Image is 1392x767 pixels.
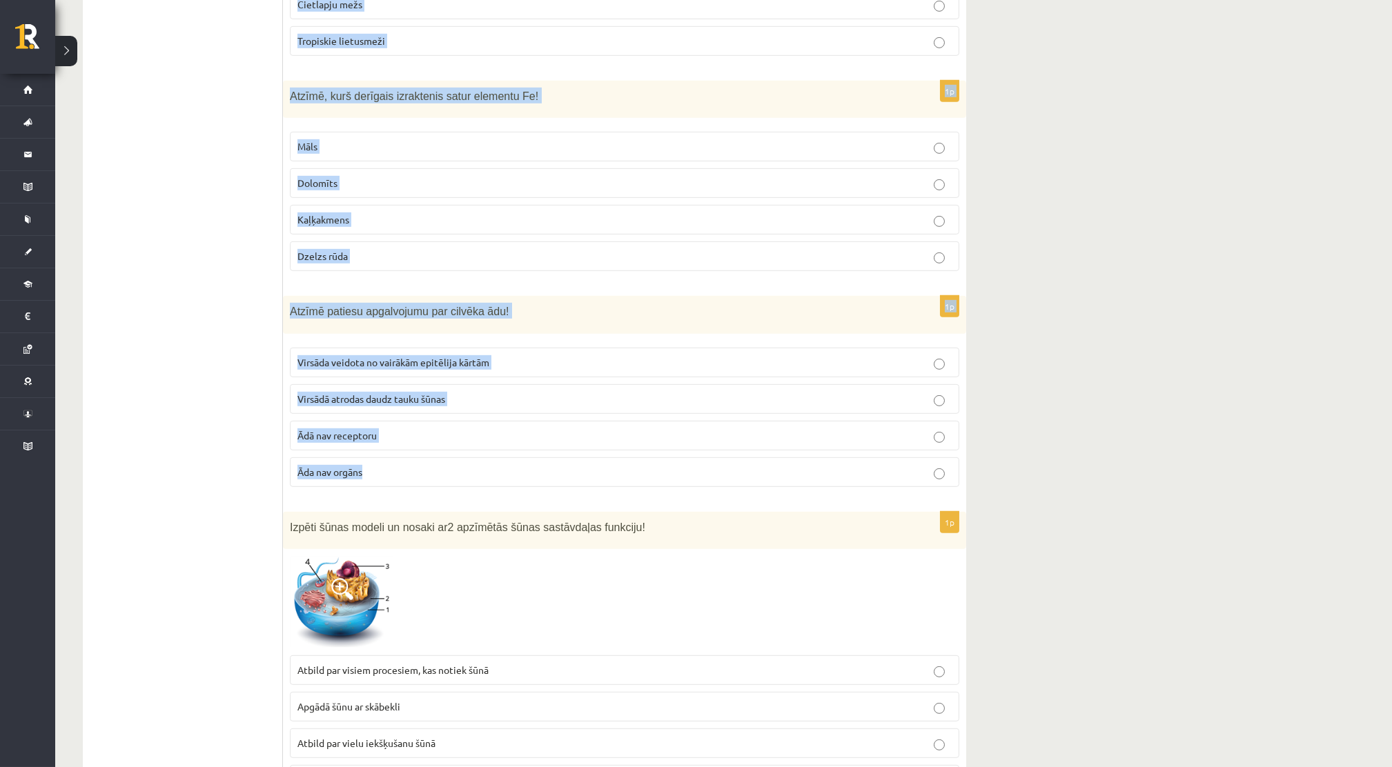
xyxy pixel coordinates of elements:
span: Atzīmē, kurš derīgais izraktenis satur elementu Fe! [290,90,538,102]
span: Virsāda veidota no vairākām epitēlija kārtām [297,356,489,368]
p: 1p [940,511,959,533]
input: Dolomīts [934,179,945,190]
span: Izpēti šūnas modeli un nosaki ar [290,521,448,533]
span: Virsādā atrodas daudz tauku šūnas [297,392,445,405]
span: Dolomīts [297,177,337,189]
span: Apgādā šūnu ar skābekli [297,700,400,713]
input: Māls [934,143,945,154]
span: Tropiskie lietusmeži [297,34,385,47]
input: Ādā nav receptoru [934,432,945,443]
img: 1.png [290,556,393,648]
input: Tropiskie lietusmeži [934,37,945,48]
span: Ādā nav receptoru [297,429,377,441]
input: Cietlapju mežs [934,1,945,12]
span: Atbild par vielu iekšķušanu šūnā [297,737,435,749]
span: Atbild par visiem procesiem, kas notiek šūnā [297,664,489,676]
span: Kaļķakmens [297,213,349,226]
input: Virsāda veidota no vairākām epitēlija kārtām [934,359,945,370]
span: 2 apzīmētās šūnas sastāvdaļas funkciju! [448,521,645,533]
input: Atbild par visiem procesiem, kas notiek šūnā [934,666,945,677]
a: Rīgas 1. Tālmācības vidusskola [15,24,55,59]
input: Atbild par vielu iekšķušanu šūnā [934,739,945,750]
span: Dzelzs rūda [297,250,348,262]
span: Āda nav orgāns [297,466,362,478]
input: Apgādā šūnu ar skābekli [934,703,945,714]
input: Virsādā atrodas daudz tauku šūnas [934,395,945,406]
span: Māls [297,140,317,152]
input: Dzelzs rūda [934,252,945,263]
p: 1p [940,295,959,317]
span: Atzīmē patiesu apgalvojumu par cilvēka ādu! [290,306,509,317]
input: Kaļķakmens [934,216,945,227]
input: Āda nav orgāns [934,468,945,479]
p: 1p [940,80,959,102]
